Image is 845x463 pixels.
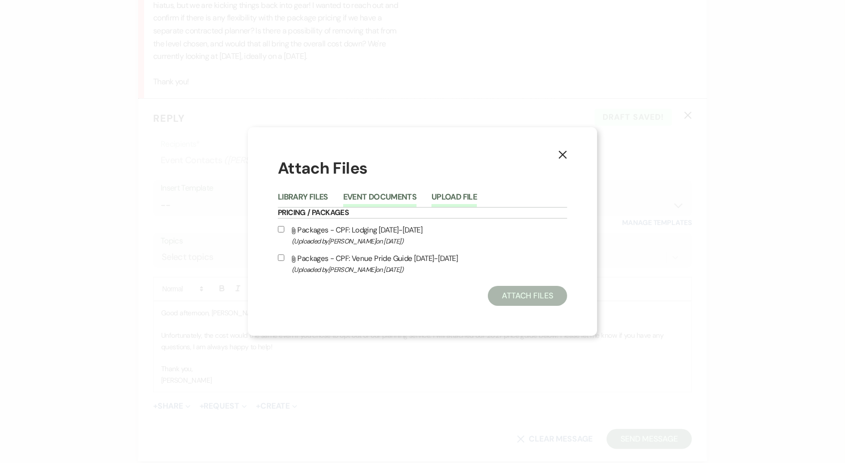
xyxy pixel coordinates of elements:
[278,157,567,180] h1: Attach Files
[278,226,284,232] input: Packages - CPF: Lodging [DATE]-[DATE](Uploaded by[PERSON_NAME]on [DATE])
[292,235,567,247] span: (Uploaded by [PERSON_NAME] on [DATE] )
[278,193,328,207] button: Library Files
[292,264,567,275] span: (Uploaded by [PERSON_NAME] on [DATE] )
[278,254,284,261] input: Packages - CPF: Venue Pride Guide [DATE]-[DATE](Uploaded by[PERSON_NAME]on [DATE])
[343,193,417,207] button: Event Documents
[488,286,567,306] button: Attach Files
[278,224,567,247] label: Packages - CPF: Lodging [DATE]-[DATE]
[278,252,567,275] label: Packages - CPF: Venue Pride Guide [DATE]-[DATE]
[278,208,567,219] h6: Pricing / Packages
[431,193,477,207] button: Upload File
